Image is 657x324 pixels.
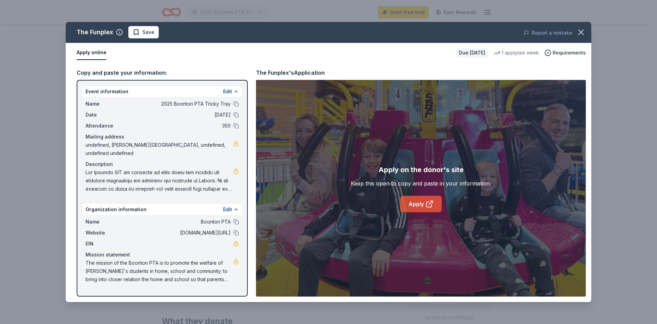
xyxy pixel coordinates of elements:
[77,68,248,77] div: Copy and paste your information:
[86,229,131,237] span: Website
[86,240,131,248] span: EIN
[86,218,131,226] span: Name
[131,229,231,237] span: [DOMAIN_NAME][URL]
[256,68,325,77] div: The Funplex's Application
[553,49,586,57] span: Requirements
[77,27,113,38] div: The Funplex
[223,87,232,96] button: Edit
[86,259,233,284] span: The mission of the Boonton PTA is to promote the welfare of [PERSON_NAME]'s students in home, sch...
[524,29,572,37] button: Report a mistake
[142,28,154,36] span: Save
[351,179,491,188] div: Keep this open to copy and paste in your information.
[456,48,488,58] div: Due [DATE]
[400,196,442,212] a: Apply
[86,100,131,108] span: Name
[86,111,131,119] span: Date
[128,26,159,38] button: Save
[544,49,586,57] button: Requirements
[223,205,232,214] button: Edit
[86,160,239,168] div: Description
[131,100,231,108] span: 2025 Boonton PTA Tricky Tray
[378,164,464,175] div: Apply on the donor's site
[131,218,231,226] span: Boonton PTA
[83,204,242,215] div: Organization information
[86,251,239,259] div: Mission statement
[77,46,106,60] button: Apply online
[86,141,233,157] span: undefined, [PERSON_NAME][GEOGRAPHIC_DATA], undefined, undefined undefined
[86,168,233,193] span: Lor Ipsumdo SIT am consecte ad elits doeiu tem incididu utl etdolore magnaaliqu eni adminimv qui ...
[131,122,231,130] span: 350
[131,111,231,119] span: [DATE]
[86,122,131,130] span: Attendance
[83,86,242,97] div: Event information
[86,133,239,141] div: Mailing address
[493,49,539,57] div: 1 apply last week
